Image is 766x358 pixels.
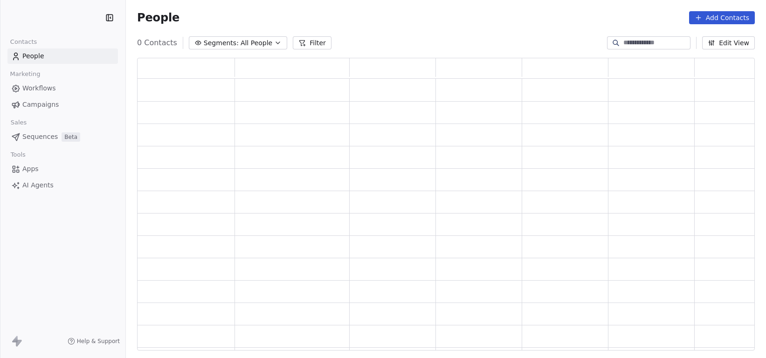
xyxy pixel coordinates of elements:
span: Tools [7,148,29,162]
a: Apps [7,161,118,177]
span: Beta [62,132,80,142]
span: Segments: [204,38,239,48]
button: Filter [293,36,331,49]
a: Campaigns [7,97,118,112]
a: Help & Support [68,337,120,345]
a: People [7,48,118,64]
span: AI Agents [22,180,54,190]
a: SequencesBeta [7,129,118,145]
a: Workflows [7,81,118,96]
span: Campaigns [22,100,59,110]
span: Apps [22,164,39,174]
a: AI Agents [7,178,118,193]
span: All People [241,38,272,48]
button: Edit View [702,36,755,49]
span: People [22,51,44,61]
span: Help & Support [77,337,120,345]
span: People [137,11,179,25]
span: Contacts [6,35,41,49]
span: 0 Contacts [137,37,177,48]
button: Add Contacts [689,11,755,24]
span: Marketing [6,67,44,81]
span: Workflows [22,83,56,93]
span: Sequences [22,132,58,142]
span: Sales [7,116,31,130]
